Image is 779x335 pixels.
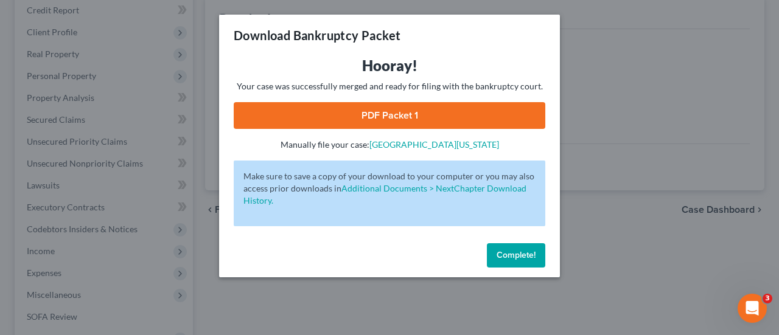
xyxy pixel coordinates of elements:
a: Additional Documents > NextChapter Download History. [243,183,526,205]
p: Your case was successfully merged and ready for filing with the bankruptcy court. [234,80,545,92]
p: Make sure to save a copy of your download to your computer or you may also access prior downloads in [243,170,536,207]
a: PDF Packet 1 [234,102,545,129]
h3: Hooray! [234,56,545,75]
button: Complete! [487,243,545,268]
h3: Download Bankruptcy Packet [234,27,400,44]
span: 3 [763,294,772,303]
p: Manually file your case: [234,139,545,151]
span: Complete! [497,250,536,260]
a: [GEOGRAPHIC_DATA][US_STATE] [369,139,499,150]
iframe: Intercom live chat [738,294,767,323]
